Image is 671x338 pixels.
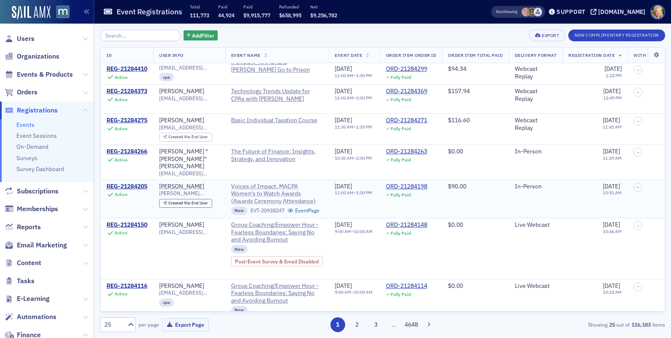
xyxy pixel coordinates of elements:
[17,52,59,61] span: Organizations
[603,87,620,95] span: [DATE]
[159,170,219,177] span: [EMAIL_ADDRESS][DOMAIN_NAME]
[231,221,323,244] a: Group Coaching/Empower Hour - Fearless Boundaries: Saying No and Avoiding Burnout
[159,221,204,229] a: [PERSON_NAME]
[542,33,559,38] div: Export
[159,148,219,170] a: [PERSON_NAME] "[PERSON_NAME]" [PERSON_NAME]
[386,88,427,95] a: ORD-21284369
[522,8,530,16] span: Dee Sullivan
[335,148,352,155] span: [DATE]
[159,88,204,95] div: [PERSON_NAME]
[16,143,48,150] a: On-Demand
[231,52,261,58] span: Event Name
[310,4,337,10] p: Net
[114,230,128,236] div: Active
[231,148,323,163] a: The Future of Finance: Insights, Strategy, and Innovation
[391,192,411,198] div: Fully Paid
[243,4,270,10] p: Paid
[5,294,50,303] a: E-Learning
[17,312,56,322] span: Automations
[448,221,463,228] span: $0.00
[356,124,372,130] time: 1:30 PM
[159,64,219,71] span: [EMAIL_ADDRESS][DOMAIN_NAME]
[515,183,557,190] div: In-Person
[168,201,208,206] div: End User
[12,6,51,19] img: SailAMX
[17,204,58,214] span: Memberships
[114,157,128,163] div: Active
[557,8,586,16] div: Support
[606,72,622,78] time: 1:22 PM
[349,317,364,332] button: 2
[5,187,59,196] a: Subscriptions
[515,65,557,80] div: Webcast Replay
[5,88,37,97] a: Orders
[335,182,352,190] span: [DATE]
[391,75,411,80] div: Fully Paid
[17,241,67,250] span: Email Marketing
[335,95,354,101] time: 11:00 AM
[603,289,622,295] time: 10:24 AM
[231,282,323,305] span: Group Coaching/Empower Hour - Fearless Boundaries: Saying No and Avoiding Burnout
[107,117,147,124] div: REG-21284275
[231,59,323,74] a: [PERSON_NAME] and [PERSON_NAME] Go to Prison
[369,317,383,332] button: 3
[496,9,504,14] div: Also
[568,31,665,38] a: New Complimentary Registration
[637,67,639,72] span: –
[159,73,174,81] div: cpa
[603,282,620,290] span: [DATE]
[391,231,411,236] div: Fully Paid
[335,65,352,72] span: [DATE]
[107,183,147,190] a: REG-21284205
[17,34,35,43] span: Users
[354,289,373,295] time: 10:00 AM
[16,154,37,162] a: Surveys
[5,106,58,115] a: Registrations
[114,126,128,131] div: Active
[100,30,181,41] input: Search…
[5,70,73,79] a: Events & Products
[603,155,622,161] time: 11:29 AM
[598,8,645,16] div: [DOMAIN_NAME]
[603,221,620,228] span: [DATE]
[335,221,352,228] span: [DATE]
[515,148,557,156] div: In-Person
[386,148,427,156] a: ORD-21284263
[114,74,128,80] div: Active
[335,124,354,130] time: 11:30 AM
[335,290,373,295] div: –
[184,30,218,41] button: AddFilter
[356,95,372,101] time: 3:00 PM
[159,183,204,190] a: [PERSON_NAME]
[391,97,411,102] div: Fully Paid
[356,72,372,78] time: 1:00 PM
[168,135,208,139] div: End User
[310,12,337,19] span: $9,256,782
[16,121,35,129] a: Events
[159,229,219,235] span: [EMAIL_ADDRESS][DOMAIN_NAME]
[386,183,427,190] a: ORD-21284198
[114,97,128,102] div: Active
[231,256,323,266] div: Post-Event Survey
[515,117,557,131] div: Webcast Replay
[107,148,147,156] a: REG-21284266
[483,321,665,328] div: Showing out of items
[107,282,147,290] div: REG-21284116
[159,133,212,142] div: Created Via: End User
[386,65,427,73] div: ORD-21284299
[17,187,59,196] span: Subscriptions
[391,126,411,131] div: Fully Paid
[17,258,41,268] span: Content
[637,150,639,155] span: –
[335,190,372,196] div: –
[356,155,372,161] time: 2:00 PM
[231,306,248,314] div: New
[637,223,639,228] span: –
[637,284,639,289] span: –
